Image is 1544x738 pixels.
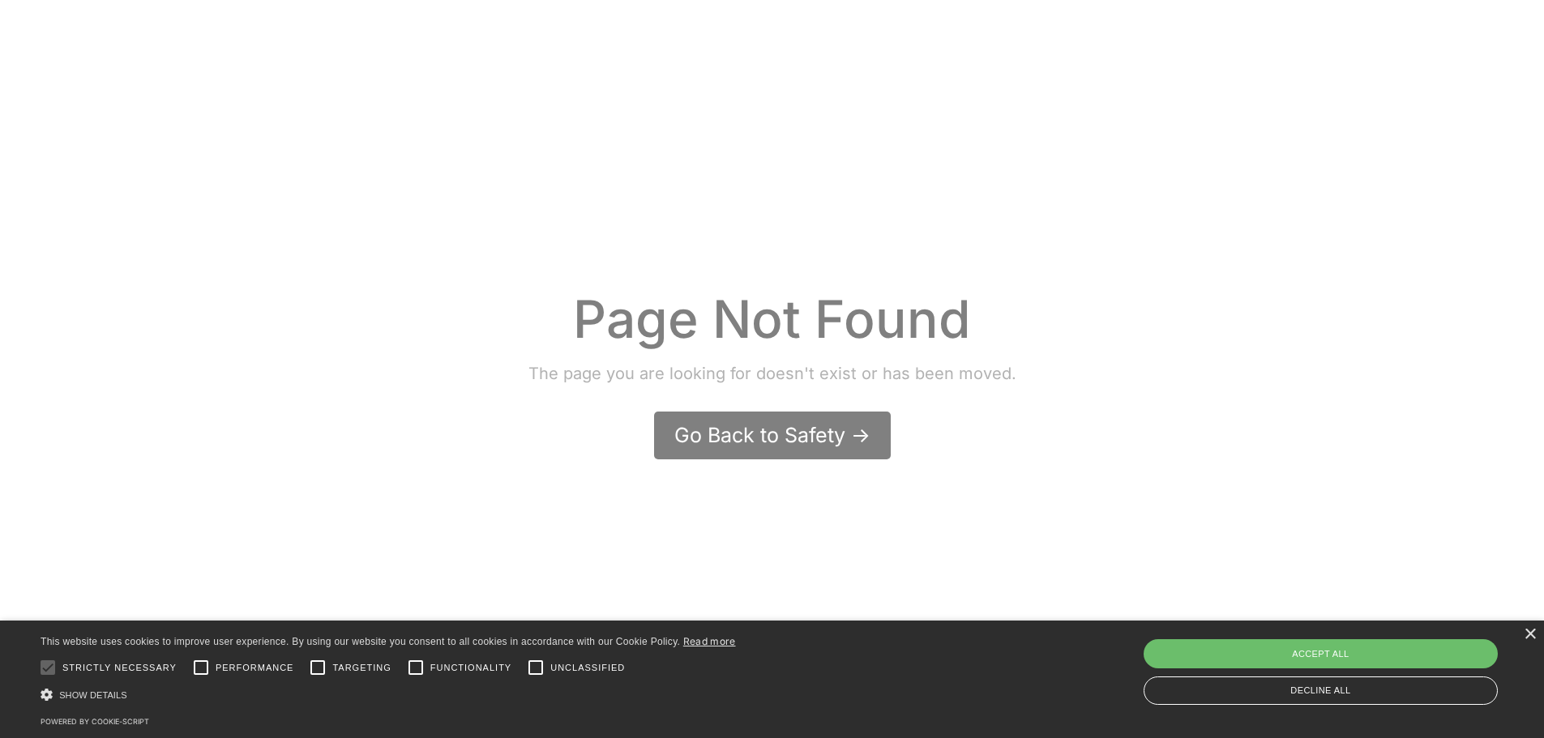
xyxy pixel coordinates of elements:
div: Page Not Found [528,287,1016,352]
iframe: Chat Widget [1463,660,1544,738]
div: Close [1524,629,1536,641]
span: Performance [216,661,294,675]
span: Targeting [332,661,391,675]
div: Show details [41,686,736,703]
span: This website uses cookies to improve user experience. By using our website you consent to all coo... [41,636,680,647]
a: Read more [683,635,736,647]
a: Powered by cookie-script [41,717,149,726]
span: Strictly necessary [62,661,177,675]
div: Accept all [1144,639,1498,668]
a: Go Back to Safety -> [654,412,891,459]
div: Go Back to Safety -> [674,421,870,450]
span: Unclassified [550,661,625,675]
div: The page you are looking for doesn't exist or has been moved. [528,360,1016,387]
span: Functionality [430,661,511,675]
span: Show details [59,690,127,700]
div: Decline all [1144,676,1498,705]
